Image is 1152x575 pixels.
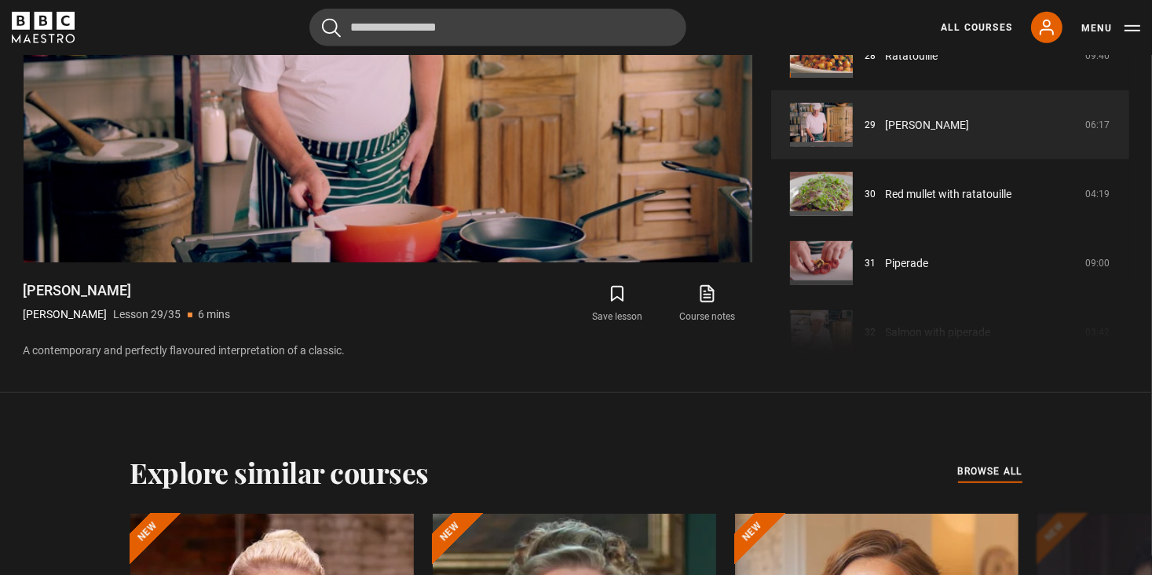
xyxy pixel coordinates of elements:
[322,18,341,38] button: Submit the search query
[886,117,970,134] a: [PERSON_NAME]
[572,281,662,327] button: Save lesson
[24,306,108,323] p: [PERSON_NAME]
[958,463,1022,481] a: browse all
[886,186,1012,203] a: Red mullet with ratatouille
[941,20,1012,35] a: All Courses
[958,463,1022,479] span: browse all
[12,12,75,43] svg: BBC Maestro
[1081,20,1140,36] button: Toggle navigation
[309,9,686,46] input: Search
[130,456,430,489] h2: Explore similar courses
[886,48,938,64] a: Ratatouille
[114,306,181,323] p: Lesson 29/35
[199,306,231,323] p: 6 mins
[886,255,929,272] a: Piperade
[24,281,231,300] h1: [PERSON_NAME]
[662,281,752,327] a: Course notes
[24,342,752,359] p: A contemporary and perfectly flavoured interpretation of a classic.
